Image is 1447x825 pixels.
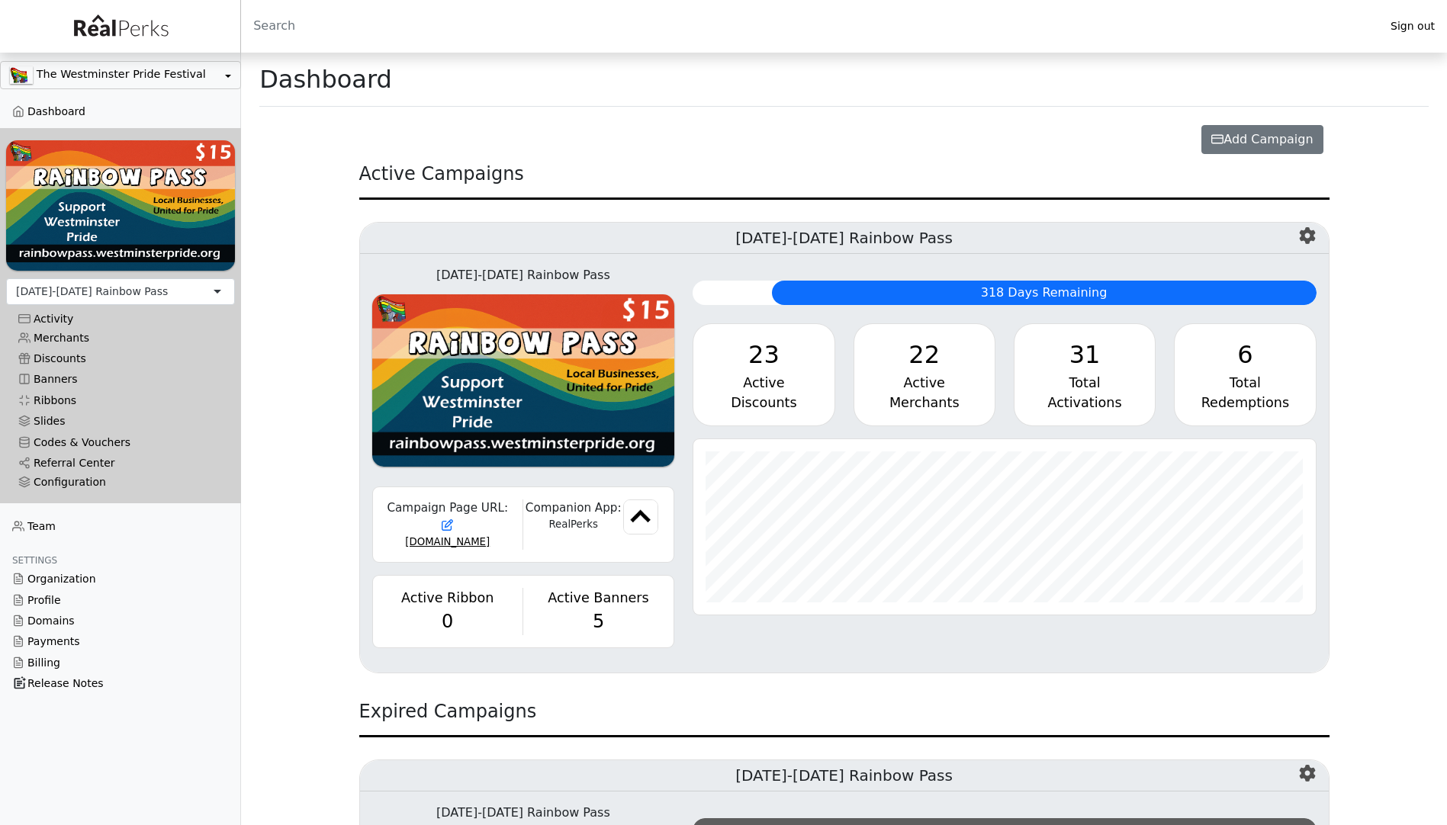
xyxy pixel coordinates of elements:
div: 318 Days Remaining [772,281,1317,305]
div: Redemptions [1187,393,1303,412]
div: Total [1187,373,1303,393]
div: Total [1027,373,1143,393]
div: Activations [1027,393,1143,412]
div: 6 [1187,336,1303,373]
img: real_perks_logo-01.svg [66,9,175,43]
a: [DOMAIN_NAME] [405,536,490,547]
span: Settings [12,555,57,566]
div: 0 [382,608,513,635]
div: Campaign Page URL: [382,499,513,534]
img: eRKxjcLsEiawuSZ2PoSBGH23a04shQOiLHAI4Gum.png [6,140,235,271]
img: favicon.png [623,499,658,534]
a: Slides [6,411,235,432]
div: 31 [1027,336,1143,373]
h1: Dashboard [259,65,392,94]
div: Discounts [706,393,822,412]
a: 31 Total Activations [1014,323,1156,426]
a: Merchants [6,328,235,348]
div: 22 [867,336,982,373]
a: 6 Total Redemptions [1174,323,1316,426]
div: Configuration [18,476,223,489]
a: Discounts [6,348,235,369]
input: Search [241,8,1378,44]
div: [DATE]-[DATE] Rainbow Pass [16,284,168,300]
div: RealPerks [523,517,624,532]
div: Expired Campaigns [359,698,1330,737]
a: Active Ribbon 0 [382,588,513,635]
div: Active Banners [532,588,664,608]
img: PEVPQqO2SyVNXgfwaIMfa0BvCByktUa7VxnbpGud.png [10,66,33,84]
a: Sign out [1378,16,1447,37]
a: Active Banners 5 [532,588,664,635]
div: Active [867,373,982,393]
h5: [DATE]-[DATE] Rainbow Pass [360,223,1329,254]
div: [DATE]-[DATE] Rainbow Pass [372,266,675,284]
a: Ribbons [6,390,235,411]
img: eRKxjcLsEiawuSZ2PoSBGH23a04shQOiLHAI4Gum.png [372,294,675,467]
div: Active [706,373,822,393]
a: 22 Active Merchants [854,323,995,426]
div: Activity [18,313,223,326]
a: Referral Center [6,453,235,473]
div: Merchants [867,393,982,412]
button: Add Campaign [1201,125,1323,154]
a: Codes & Vouchers [6,432,235,452]
div: 23 [706,336,822,373]
div: [DATE]-[DATE] Rainbow Pass [372,804,675,822]
div: 5 [532,608,664,635]
div: Active Campaigns [359,160,1330,200]
h5: [DATE]-[DATE] Rainbow Pass [360,760,1329,791]
div: Active Ribbon [382,588,513,608]
a: Banners [6,369,235,390]
div: Companion App: [523,499,624,517]
a: 23 Active Discounts [693,323,834,426]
